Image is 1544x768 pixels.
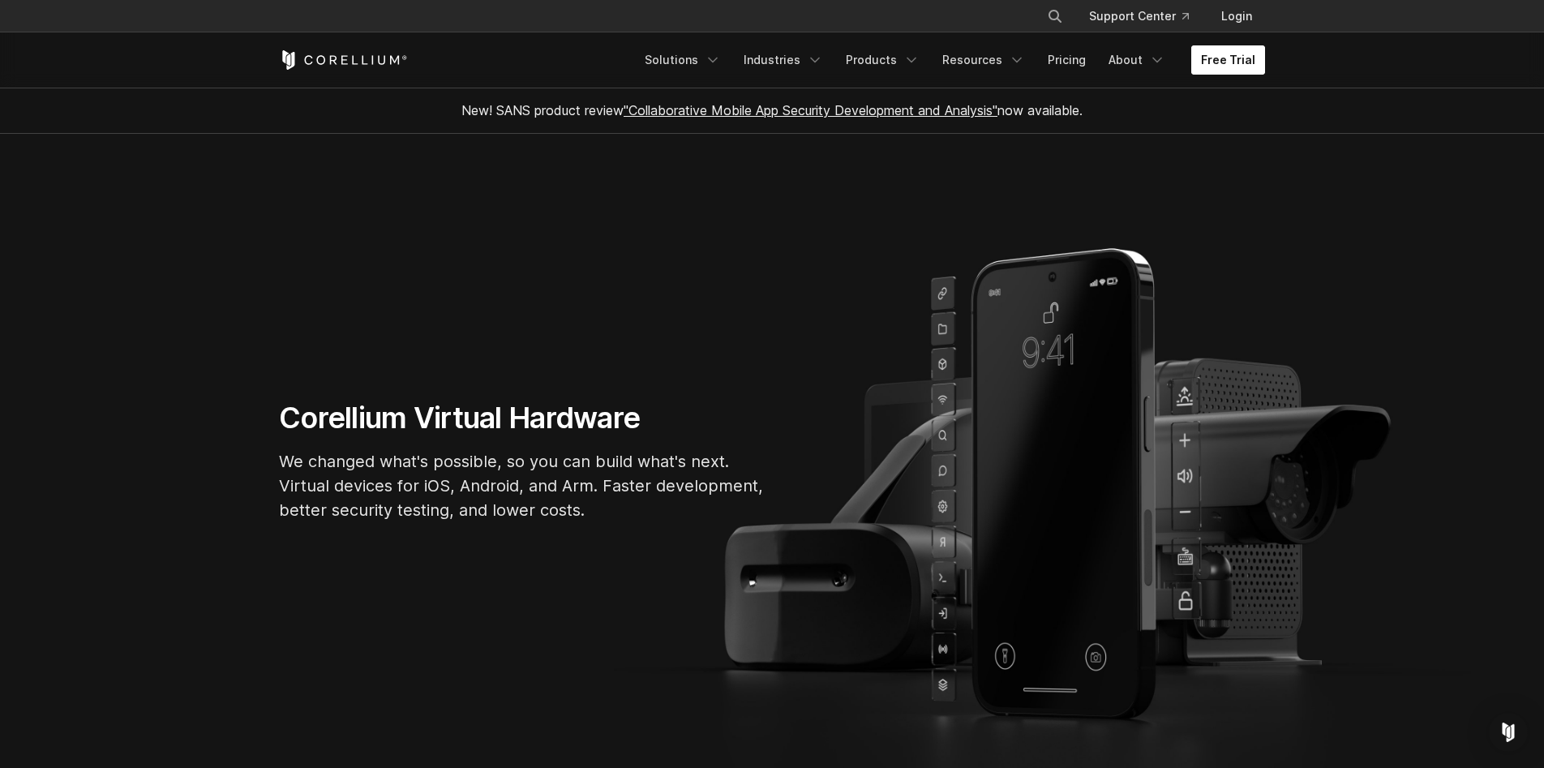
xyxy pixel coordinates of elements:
a: About [1099,45,1175,75]
a: Free Trial [1191,45,1265,75]
span: New! SANS product review now available. [461,102,1083,118]
button: Search [1040,2,1070,31]
a: Products [836,45,929,75]
div: Navigation Menu [1027,2,1265,31]
a: Industries [734,45,833,75]
a: Solutions [635,45,731,75]
h1: Corellium Virtual Hardware [279,400,766,436]
div: Open Intercom Messenger [1489,713,1528,752]
a: "Collaborative Mobile App Security Development and Analysis" [624,102,997,118]
div: Navigation Menu [635,45,1265,75]
a: Login [1208,2,1265,31]
a: Support Center [1076,2,1202,31]
a: Corellium Home [279,50,408,70]
a: Resources [933,45,1035,75]
a: Pricing [1038,45,1096,75]
p: We changed what's possible, so you can build what's next. Virtual devices for iOS, Android, and A... [279,449,766,522]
